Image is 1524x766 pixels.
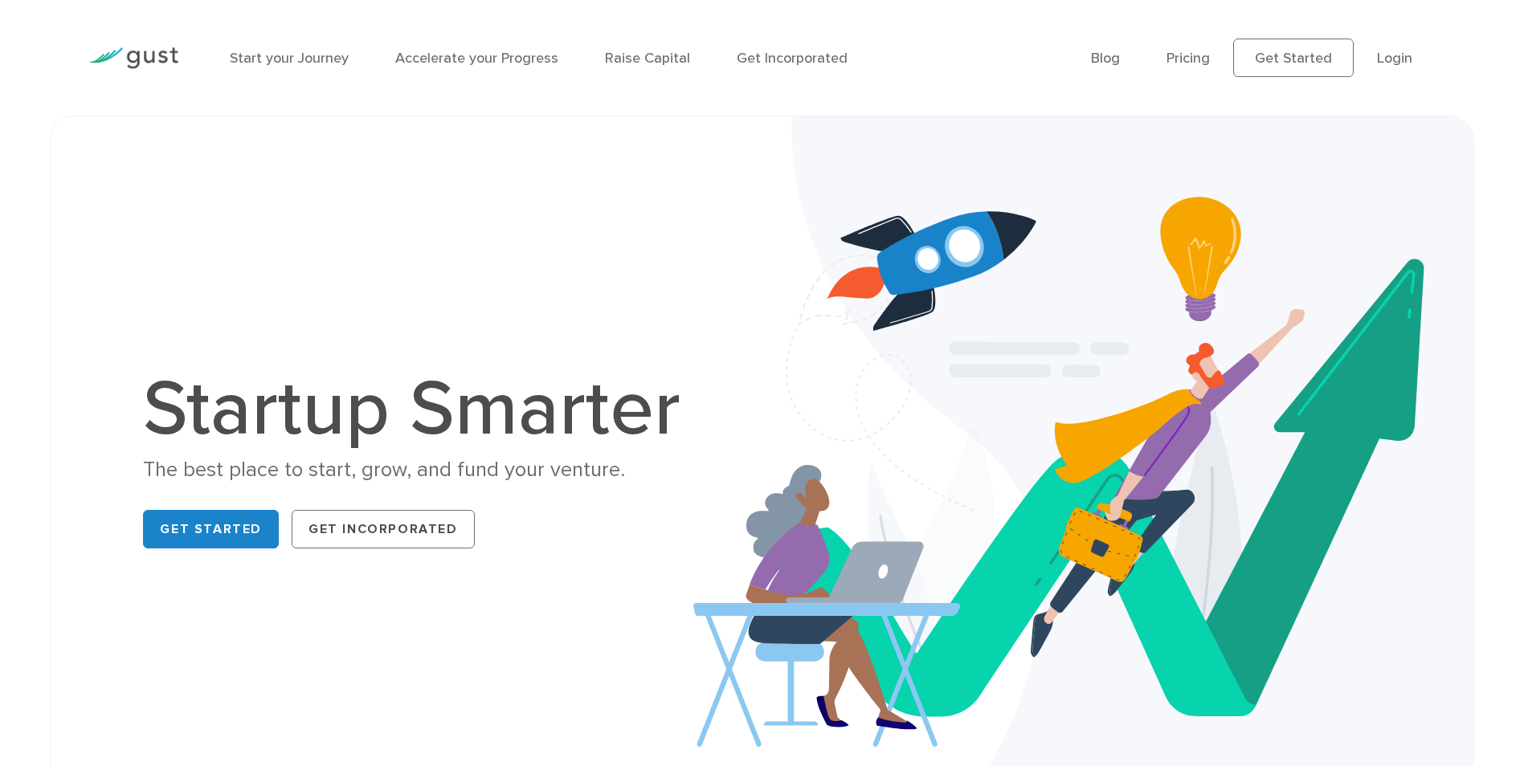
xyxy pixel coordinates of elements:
h1: Startup Smarter [143,371,697,448]
a: Login [1377,50,1412,67]
a: Get Incorporated [292,510,475,548]
a: Get Started [143,510,279,548]
div: The best place to start, grow, and fund your venture. [143,456,697,484]
a: Accelerate your Progress [395,50,558,67]
a: Get Incorporated [737,50,848,67]
a: Start your Journey [230,50,349,67]
img: Gust Logo [88,47,178,69]
a: Get Started [1233,39,1354,77]
a: Pricing [1166,50,1210,67]
a: Blog [1091,50,1120,67]
a: Raise Capital [605,50,690,67]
